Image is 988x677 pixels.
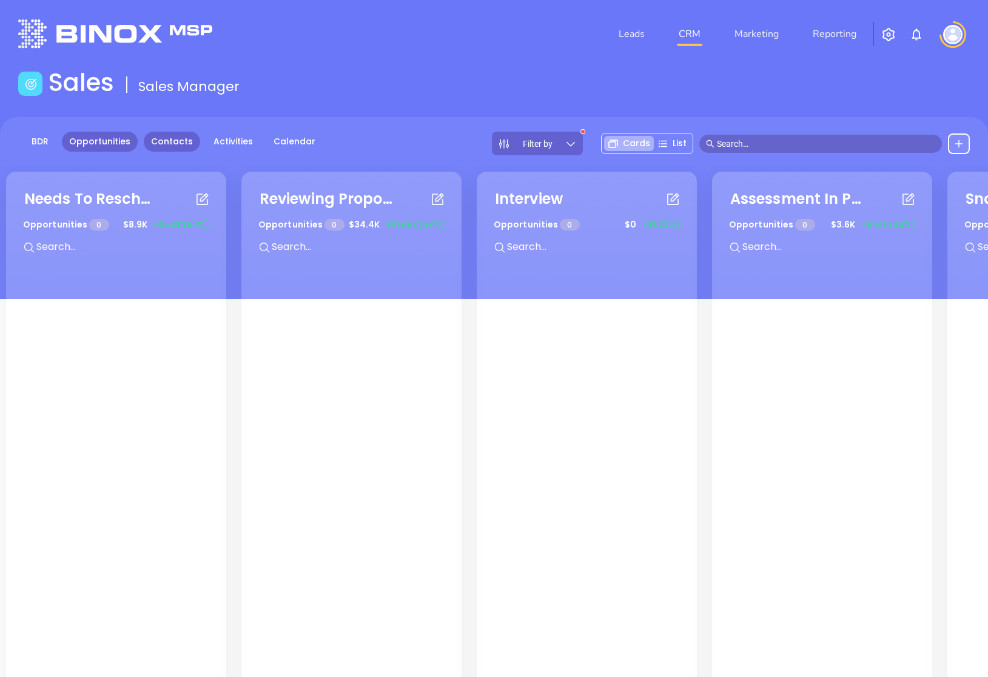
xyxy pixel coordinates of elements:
[730,22,784,46] a: Marketing
[729,214,815,236] p: Opportunities
[120,215,150,234] span: $ 8.9K
[642,218,680,231] span: +$0 (0%)
[266,132,323,152] a: Calendar
[324,219,344,231] span: 0
[506,239,688,255] input: Search...
[18,19,212,48] img: logo
[614,22,650,46] a: Leads
[741,239,923,255] input: Search...
[486,181,688,269] div: InterviewOpportunities 0$0+$0(0%)
[943,25,963,44] img: user
[808,22,861,46] a: Reporting
[495,188,563,210] div: Interview
[560,219,579,231] span: 0
[49,68,114,97] h1: Sales
[828,215,858,234] span: $ 3.6K
[260,188,393,210] div: Reviewing Proposal
[89,219,109,231] span: 0
[721,181,923,269] div: Assessment In ProgressOpportunities 0$3.6K+$1.4K(39%)
[706,140,714,148] span: search
[386,218,445,231] span: +$19.8K (58%)
[881,27,896,42] img: iconSetting
[271,239,452,255] input: Search...
[153,218,209,231] span: +$5.8K (66%)
[258,214,344,236] p: Opportunities
[206,132,260,152] a: Activities
[494,214,580,236] p: Opportunities
[250,181,452,269] div: Reviewing ProposalOpportunities 0$34.4K+$19.8K(58%)
[138,77,240,96] span: Sales Manager
[730,188,864,210] div: Assessment In Progress
[23,214,109,236] p: Opportunities
[15,181,217,269] div: Needs To RescheduleOpportunities 0$8.9K+$5.8K(66%)
[24,132,56,152] a: BDR
[909,27,924,42] img: iconNotification
[523,140,553,148] span: Filter by
[623,137,650,150] span: Cards
[62,132,138,152] a: Opportunities
[795,219,815,231] span: 0
[346,215,383,234] span: $ 34.4K
[35,239,217,255] input: Search...
[144,132,200,152] a: Contacts
[861,218,915,231] span: +$1.4K (39%)
[673,137,687,150] span: List
[717,137,935,150] input: Search…
[622,215,639,234] span: $ 0
[674,22,705,46] a: CRM
[24,188,158,210] div: Needs To Reschedule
